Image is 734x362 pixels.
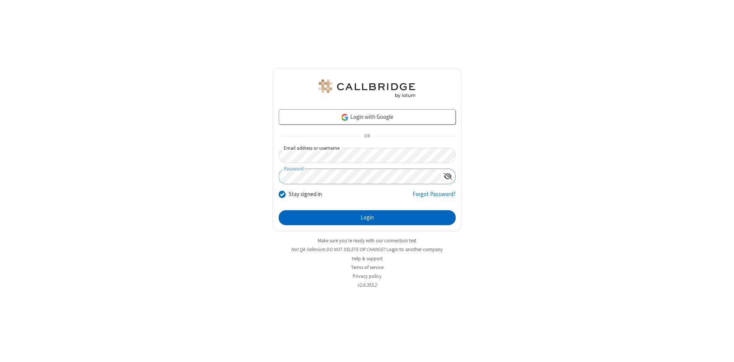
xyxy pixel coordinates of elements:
button: Login to another company [386,246,443,253]
div: Show password [440,169,455,183]
a: Forgot Password? [412,190,456,205]
a: Help & support [352,255,383,262]
iframe: Chat [715,342,728,357]
a: Login with Google [279,109,456,125]
input: Email address or username [279,148,456,163]
span: OR [361,131,373,142]
a: Terms of service [351,264,383,271]
img: QA Selenium DO NOT DELETE OR CHANGE [317,80,417,98]
button: Login [279,210,456,226]
a: Privacy policy [353,273,382,279]
label: Stay signed in [289,190,322,199]
li: v2.6.353.2 [273,281,462,289]
a: Make sure you're ready with our connection test [318,237,416,244]
li: Not QA Selenium DO NOT DELETE OR CHANGE? [273,246,462,253]
img: google-icon.png [341,113,349,122]
input: Password [279,169,440,184]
